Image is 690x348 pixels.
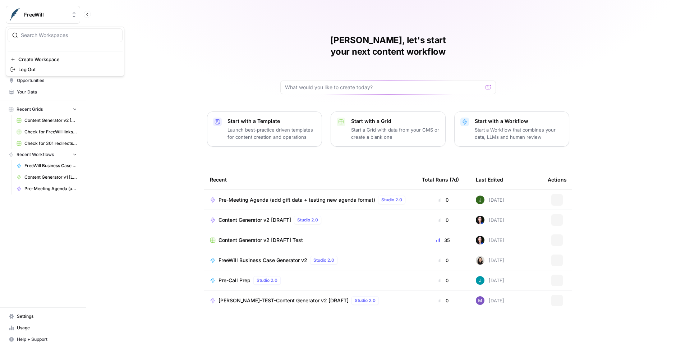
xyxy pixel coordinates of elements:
[422,170,459,189] div: Total Runs (7d)
[13,183,80,194] a: Pre-Meeting Agenda (add gift data + testing new agenda format)
[218,257,307,264] span: FreeWill Business Case Generator v2
[227,118,316,125] p: Start with a Template
[24,140,77,147] span: Check for 301 redirects on page Grid
[351,126,440,141] p: Start a Grid with data from your CMS or create a blank one
[475,126,563,141] p: Start a Workflow that combines your data, LLMs and human review
[331,111,446,147] button: Start with a GridStart a Grid with data from your CMS or create a blank one
[6,75,80,86] a: Opportunities
[210,216,410,224] a: Content Generator v2 [DRAFT]Studio 2.0
[17,89,77,95] span: Your Data
[210,256,410,265] a: FreeWill Business Case Generator v2Studio 2.0
[454,111,569,147] button: Start with a WorkflowStart a Workflow that combines your data, LLMs and human review
[422,297,464,304] div: 0
[227,126,316,141] p: Launch best-practice driven templates for content creation and operations
[8,8,21,21] img: FreeWill Logo
[210,237,410,244] a: Content Generator v2 [DRAFT] Test
[476,256,504,265] div: [DATE]
[422,196,464,203] div: 0
[476,236,484,244] img: qbv1ulvrwtta9e8z8l6qv22o0bxd
[17,77,77,84] span: Opportunities
[422,257,464,264] div: 0
[8,64,123,74] a: Log Out
[218,237,303,244] span: Content Generator v2 [DRAFT] Test
[476,170,503,189] div: Last Edited
[18,66,117,73] span: Log Out
[13,115,80,126] a: Content Generator v2 [DRAFT] Test
[476,216,504,224] div: [DATE]
[355,297,376,304] span: Studio 2.0
[6,6,80,24] button: Workspace: FreeWill
[24,186,77,192] span: Pre-Meeting Agenda (add gift data + testing new agenda format)
[476,216,484,224] img: qbv1ulvrwtta9e8z8l6qv22o0bxd
[17,325,77,331] span: Usage
[18,56,117,63] span: Create Workspace
[218,216,291,224] span: Content Generator v2 [DRAFT]
[210,276,410,285] a: Pre-Call PrepStudio 2.0
[6,86,80,98] a: Your Data
[24,162,77,169] span: FreeWill Business Case Generator v2
[17,336,77,343] span: Help + Support
[313,257,334,264] span: Studio 2.0
[475,118,563,125] p: Start with a Workflow
[24,117,77,124] span: Content Generator v2 [DRAFT] Test
[218,297,349,304] span: [PERSON_NAME]-TEST-Content Generator v2 [DRAFT]
[476,276,504,285] div: [DATE]
[218,196,375,203] span: Pre-Meeting Agenda (add gift data + testing new agenda format)
[351,118,440,125] p: Start with a Grid
[13,171,80,183] a: Content Generator v1 [LIVE]
[6,104,80,115] button: Recent Grids
[24,174,77,180] span: Content Generator v1 [LIVE]
[24,11,68,18] span: FreeWill
[218,277,250,284] span: Pre-Call Prep
[280,35,496,58] h1: [PERSON_NAME], let's start your next content workflow
[6,322,80,334] a: Usage
[476,276,484,285] img: 2egrzqrp2x1rdjyp2p15e2uqht7w
[476,296,484,305] img: y1ssfepxfr4rns0l6qdortaoetj7
[8,54,123,64] a: Create Workspace
[476,196,484,204] img: 5v0yozua856dyxnw4lpcp45mgmzh
[548,170,567,189] div: Actions
[257,277,277,284] span: Studio 2.0
[13,126,80,138] a: Check for FreeWill links on partner's external website
[476,296,504,305] div: [DATE]
[207,111,322,147] button: Start with a TemplateLaunch best-practice driven templates for content creation and operations
[21,32,118,39] input: Search Workspaces
[6,334,80,345] button: Help + Support
[476,196,504,204] div: [DATE]
[13,160,80,171] a: FreeWill Business Case Generator v2
[24,129,77,135] span: Check for FreeWill links on partner's external website
[381,197,402,203] span: Studio 2.0
[285,84,483,91] input: What would you like to create today?
[17,151,54,158] span: Recent Workflows
[476,236,504,244] div: [DATE]
[210,296,410,305] a: [PERSON_NAME]-TEST-Content Generator v2 [DRAFT]Studio 2.0
[6,311,80,322] a: Settings
[13,138,80,149] a: Check for 301 redirects on page Grid
[17,313,77,320] span: Settings
[210,196,410,204] a: Pre-Meeting Agenda (add gift data + testing new agenda format)Studio 2.0
[210,170,410,189] div: Recent
[422,216,464,224] div: 0
[422,237,464,244] div: 35
[17,106,43,113] span: Recent Grids
[297,217,318,223] span: Studio 2.0
[6,27,124,76] div: Workspace: FreeWill
[6,149,80,160] button: Recent Workflows
[476,256,484,265] img: t5ef5oef8zpw1w4g2xghobes91mw
[422,277,464,284] div: 0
